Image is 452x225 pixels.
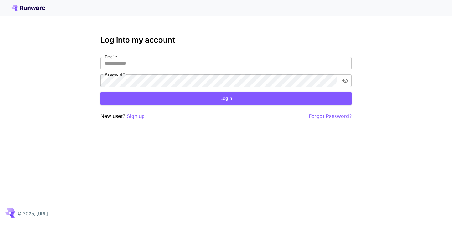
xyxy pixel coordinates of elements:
p: New user? [100,112,145,120]
p: © 2025, [URL] [18,210,48,217]
label: Password [105,72,125,77]
label: Email [105,54,117,59]
button: Sign up [127,112,145,120]
button: toggle password visibility [340,75,351,86]
button: Forgot Password? [309,112,352,120]
button: Login [100,92,352,105]
h3: Log into my account [100,36,352,44]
